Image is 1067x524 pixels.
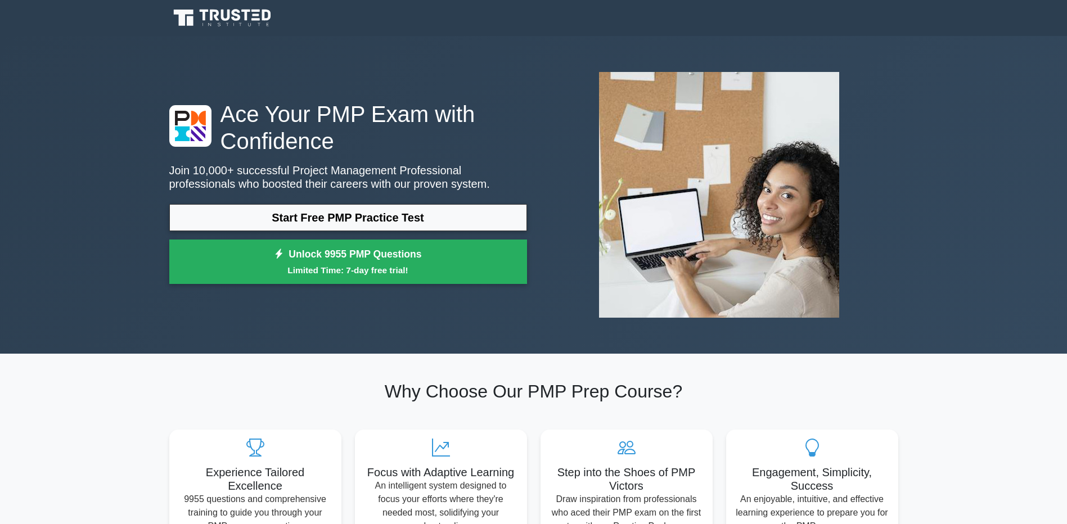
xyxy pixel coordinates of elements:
[169,240,527,284] a: Unlock 9955 PMP QuestionsLimited Time: 7-day free trial!
[364,466,518,479] h5: Focus with Adaptive Learning
[169,164,527,191] p: Join 10,000+ successful Project Management Professional professionals who boosted their careers w...
[183,264,513,277] small: Limited Time: 7-day free trial!
[735,466,889,493] h5: Engagement, Simplicity, Success
[169,101,527,155] h1: Ace Your PMP Exam with Confidence
[169,204,527,231] a: Start Free PMP Practice Test
[178,466,332,493] h5: Experience Tailored Excellence
[550,466,704,493] h5: Step into the Shoes of PMP Victors
[169,381,898,402] h2: Why Choose Our PMP Prep Course?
